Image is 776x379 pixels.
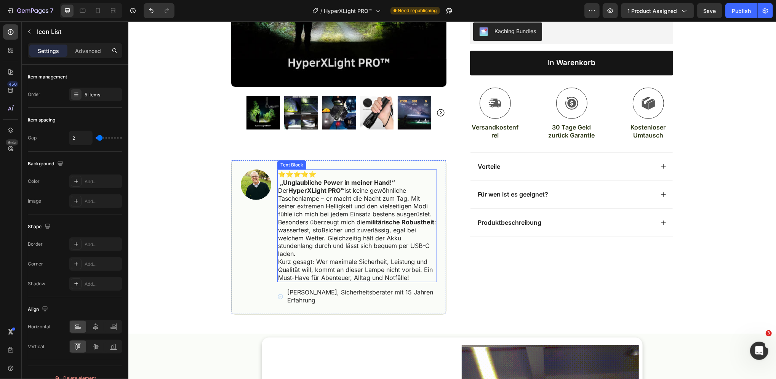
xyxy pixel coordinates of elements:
[38,47,59,55] p: Settings
[37,27,119,36] p: Icon List
[28,280,45,287] div: Shadow
[28,91,40,98] div: Order
[349,169,420,177] p: Für wen ist es geeignet?
[69,131,92,145] input: Auto
[28,304,50,315] div: Align
[28,134,37,141] div: Gap
[150,140,176,147] div: Text Block
[28,261,43,267] div: Corner
[627,7,677,15] span: 1 product assigned
[237,197,306,205] strong: militärische Robustheit
[496,102,544,118] p: Kostenloser Umtausch
[419,102,467,118] p: 30 Tage Geld zurück Garantie
[324,7,372,15] span: HyperXLight PRO™
[366,6,408,14] div: Kaching Bundles
[28,241,43,248] div: Border
[85,261,120,268] div: Add...
[50,6,53,15] p: 7
[28,198,41,205] div: Image
[349,197,413,205] p: Produktbeschreibung
[419,37,467,46] div: In Warenkorb
[150,165,303,197] span: Der ist keine gewöhnliche Taschenlampe – er macht die Nacht zum Tag. Mit seiner extremen Helligke...
[159,267,305,283] span: [PERSON_NAME], Sicherheitsberater mit 15 Jahren Erfahrung
[3,3,57,18] button: 7
[85,178,120,185] div: Add...
[28,74,67,80] div: Item management
[697,3,722,18] button: Save
[152,157,267,165] strong: „Unglaubliche Power in meiner Hand!“
[28,343,44,350] div: Vertical
[342,102,391,118] p: Versandkostenfrei
[28,178,40,185] div: Color
[349,141,372,149] p: Vorteile
[725,3,757,18] button: Publish
[85,198,120,205] div: Add...
[7,81,18,87] div: 450
[144,3,174,18] div: Undo/Redo
[321,7,323,15] span: /
[704,8,716,14] span: Save
[85,241,120,248] div: Add...
[149,148,309,261] div: Rich Text Editor. Editing area: main
[128,21,776,379] iframe: Design area
[351,6,360,15] img: KachingBundles.png
[150,237,304,260] span: Kurz gesagt: Wer maximale Sicherheit, Leistung und Qualität will, kommt an dieser Lampe nicht vor...
[28,323,50,330] div: Horizontal
[398,7,437,14] span: Need republishing
[28,159,65,169] div: Background
[621,3,694,18] button: 1 product assigned
[160,165,216,173] strong: HyperXLight PRO™
[85,91,120,98] div: 5 items
[28,117,55,123] div: Item spacing
[6,139,18,146] div: Beta
[766,330,772,336] span: 3
[308,87,317,96] button: Carousel Next Arrow
[150,149,308,157] p: ⭐⭐⭐⭐⭐
[85,281,120,288] div: Add...
[342,29,545,54] button: In Warenkorb
[75,47,101,55] p: Advanced
[750,342,768,360] iframe: Intercom live chat
[150,197,308,236] span: Besonders überzeugt mich die : wasserfest, stoßsicher und zuverlässig, egal bei welchem Wetter. G...
[732,7,751,15] div: Publish
[345,1,414,19] button: Kaching Bundles
[28,222,52,232] div: Shape
[112,148,143,179] img: gempages_578863101407920763-f8753dd9-9d9f-4c28-b7ff-ad0bcaf8a0ef.png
